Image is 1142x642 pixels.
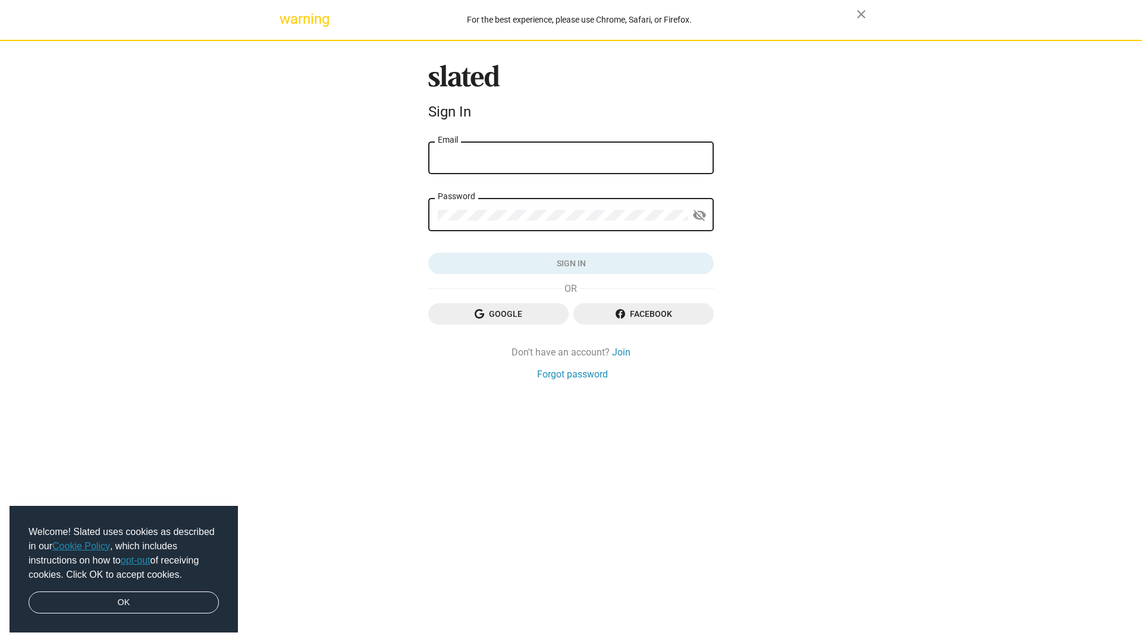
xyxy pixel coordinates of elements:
a: Cookie Policy [52,541,110,551]
span: Facebook [583,303,704,325]
a: Forgot password [537,368,608,380]
button: Show password [688,204,711,228]
div: Sign In [428,103,714,120]
mat-icon: warning [280,12,294,26]
span: Google [438,303,559,325]
span: Welcome! Slated uses cookies as described in our , which includes instructions on how to of recei... [29,525,219,582]
div: cookieconsent [10,506,238,633]
a: dismiss cookie message [29,591,219,614]
mat-icon: close [854,7,868,21]
sl-branding: Sign In [428,65,714,125]
button: Google [428,303,569,325]
button: Facebook [573,303,714,325]
a: opt-out [121,555,150,565]
mat-icon: visibility_off [692,206,707,225]
a: Join [612,346,630,358]
div: For the best experience, please use Chrome, Safari, or Firefox. [302,12,857,28]
div: Don't have an account? [428,346,714,358]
